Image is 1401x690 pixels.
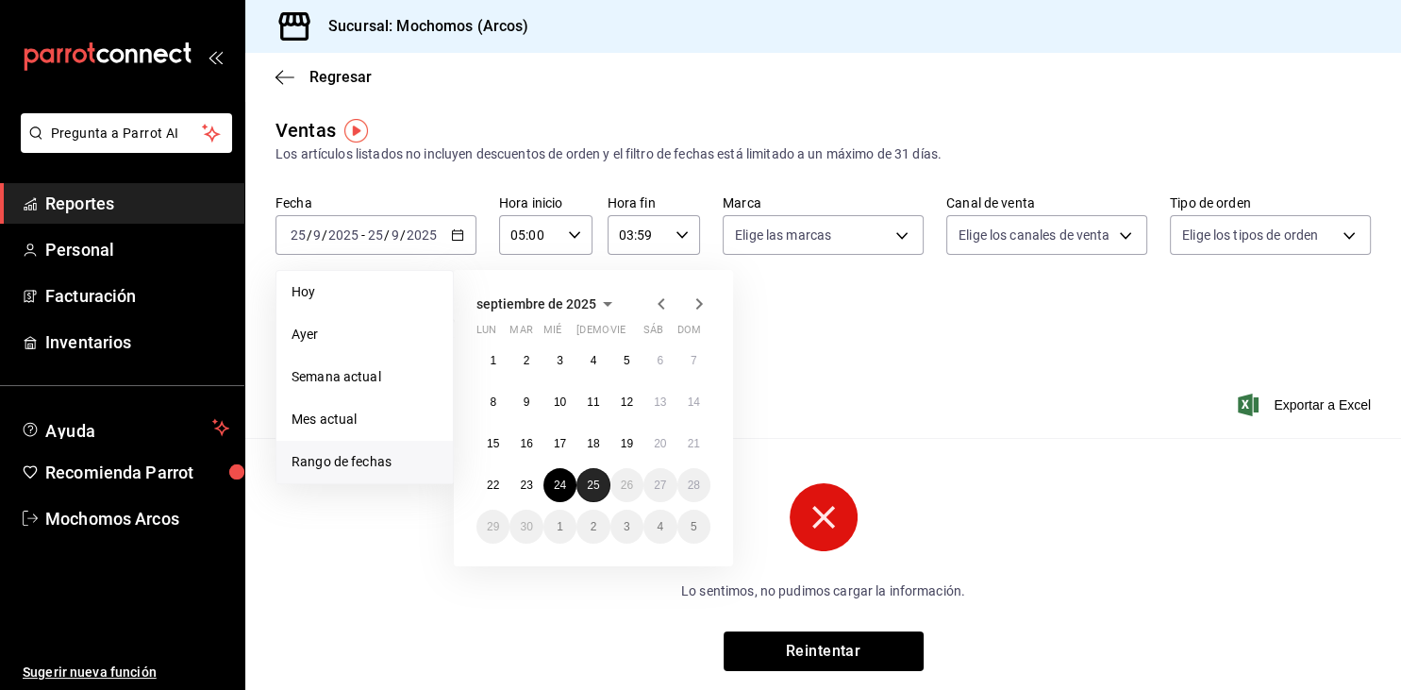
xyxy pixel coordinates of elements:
[654,479,666,492] abbr: 27 de septiembre de 2025
[591,520,597,533] abbr: 2 de octubre de 2025
[406,227,438,243] input: ----
[677,385,710,419] button: 14 de septiembre de 2025
[735,226,831,244] span: Elige las marcas
[275,116,336,144] div: Ventas
[576,324,688,344] abbr: jueves
[45,191,229,216] span: Reportes
[657,354,663,367] abbr: 6 de septiembre de 2025
[367,227,384,243] input: --
[499,196,592,210] label: Hora inicio
[643,510,676,544] button: 4 de octubre de 2025
[524,395,530,409] abbr: 9 de septiembre de 2025
[290,227,307,243] input: --
[563,581,1084,601] p: Lo sentimos, no pudimos cargar la información.
[946,196,1147,210] label: Canal de venta
[557,354,563,367] abbr: 3 de septiembre de 2025
[312,227,322,243] input: --
[344,119,368,143] img: Tooltip marker
[677,324,701,344] abbr: domingo
[576,344,609,378] button: 4 de septiembre de 2025
[610,468,643,502] button: 26 de septiembre de 2025
[391,227,400,243] input: --
[520,479,532,492] abbr: 23 de septiembre de 2025
[724,631,924,671] button: Reintentar
[591,354,597,367] abbr: 4 de septiembre de 2025
[576,385,609,419] button: 11 de septiembre de 2025
[509,385,542,419] button: 9 de septiembre de 2025
[643,324,663,344] abbr: sábado
[45,460,229,485] span: Recomienda Parrot
[608,196,701,210] label: Hora fin
[292,410,438,429] span: Mes actual
[45,283,229,309] span: Facturación
[520,437,532,450] abbr: 16 de septiembre de 2025
[610,324,625,344] abbr: viernes
[520,520,532,533] abbr: 30 de septiembre de 2025
[275,68,372,86] button: Regresar
[610,344,643,378] button: 5 de septiembre de 2025
[677,468,710,502] button: 28 de septiembre de 2025
[643,427,676,461] button: 20 de septiembre de 2025
[476,510,509,544] button: 29 de septiembre de 2025
[543,385,576,419] button: 10 de septiembre de 2025
[307,227,312,243] span: /
[587,395,599,409] abbr: 11 de septiembre de 2025
[322,227,327,243] span: /
[691,520,697,533] abbr: 5 de octubre de 2025
[610,427,643,461] button: 19 de septiembre de 2025
[292,325,438,345] span: Ayer
[543,344,576,378] button: 3 de septiembre de 2025
[654,395,666,409] abbr: 13 de septiembre de 2025
[576,468,609,502] button: 25 de septiembre de 2025
[610,510,643,544] button: 3 de octubre de 2025
[587,437,599,450] abbr: 18 de septiembre de 2025
[610,385,643,419] button: 12 de septiembre de 2025
[688,395,700,409] abbr: 14 de septiembre de 2025
[509,324,532,344] abbr: martes
[621,479,633,492] abbr: 26 de septiembre de 2025
[327,227,359,243] input: ----
[476,427,509,461] button: 15 de septiembre de 2025
[688,437,700,450] abbr: 21 de septiembre de 2025
[487,520,499,533] abbr: 29 de septiembre de 2025
[723,196,924,210] label: Marca
[208,49,223,64] button: open_drawer_menu
[361,227,365,243] span: -
[654,437,666,450] abbr: 20 de septiembre de 2025
[476,293,619,315] button: septiembre de 2025
[487,479,499,492] abbr: 22 de septiembre de 2025
[476,324,496,344] abbr: lunes
[576,427,609,461] button: 18 de septiembre de 2025
[621,395,633,409] abbr: 12 de septiembre de 2025
[292,452,438,472] span: Rango de fechas
[313,15,528,38] h3: Sucursal: Mochomos (Arcos)
[275,196,476,210] label: Fecha
[21,113,232,153] button: Pregunta a Parrot AI
[509,427,542,461] button: 16 de septiembre de 2025
[624,354,630,367] abbr: 5 de septiembre de 2025
[400,227,406,243] span: /
[557,520,563,533] abbr: 1 de octubre de 2025
[624,520,630,533] abbr: 3 de octubre de 2025
[509,468,542,502] button: 23 de septiembre de 2025
[509,510,542,544] button: 30 de septiembre de 2025
[543,468,576,502] button: 24 de septiembre de 2025
[292,367,438,387] span: Semana actual
[543,510,576,544] button: 1 de octubre de 2025
[543,427,576,461] button: 17 de septiembre de 2025
[959,226,1109,244] span: Elige los canales de venta
[490,395,496,409] abbr: 8 de septiembre de 2025
[13,137,232,157] a: Pregunta a Parrot AI
[554,395,566,409] abbr: 10 de septiembre de 2025
[691,354,697,367] abbr: 7 de septiembre de 2025
[1242,394,1371,416] button: Exportar a Excel
[657,520,663,533] abbr: 4 de octubre de 2025
[554,437,566,450] abbr: 17 de septiembre de 2025
[621,437,633,450] abbr: 19 de septiembre de 2025
[643,468,676,502] button: 27 de septiembre de 2025
[509,344,542,378] button: 2 de septiembre de 2025
[45,506,229,531] span: Mochomos Arcos
[1182,226,1318,244] span: Elige los tipos de orden
[292,282,438,302] span: Hoy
